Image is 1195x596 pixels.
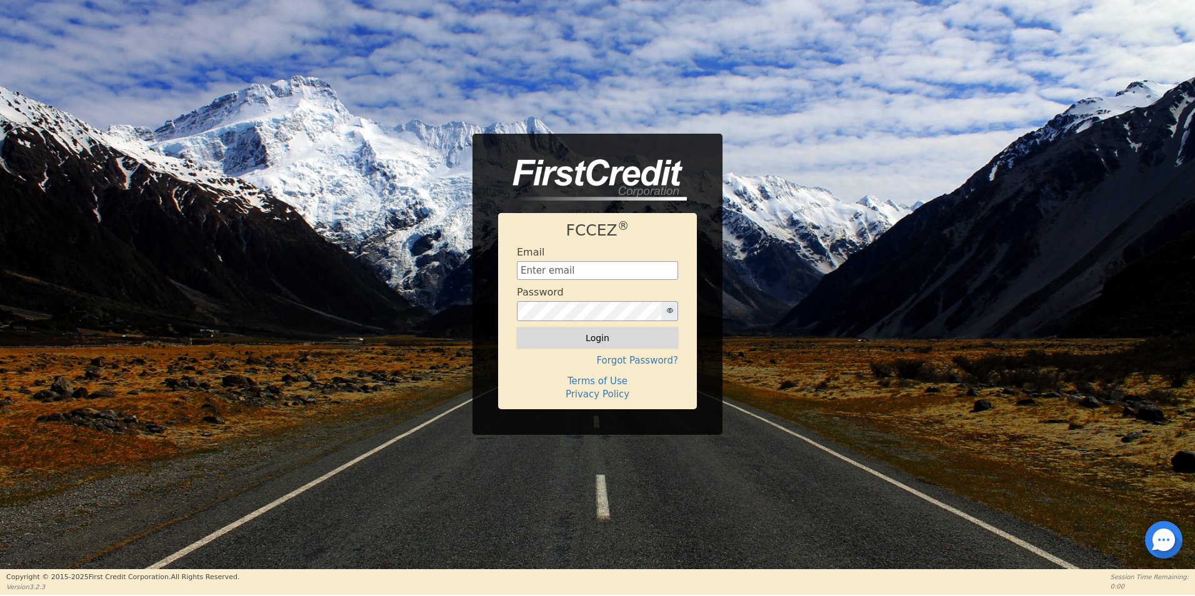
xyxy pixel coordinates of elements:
[1111,582,1189,591] p: 0:00
[517,375,678,387] h4: Terms of Use
[617,219,629,232] sup: ®
[517,301,662,321] input: password
[6,582,239,592] p: Version 3.2.3
[517,221,678,240] h1: FCCEZ
[498,159,687,201] img: logo-CMu_cnol.png
[517,355,678,366] h4: Forgot Password?
[517,286,564,298] h4: Password
[171,573,239,581] span: All Rights Reserved.
[517,389,678,400] h4: Privacy Policy
[6,572,239,583] p: Copyright © 2015- 2025 First Credit Corporation.
[517,246,544,258] h4: Email
[517,261,678,280] input: Enter email
[517,327,678,349] button: Login
[1111,572,1189,582] p: Session Time Remaining:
